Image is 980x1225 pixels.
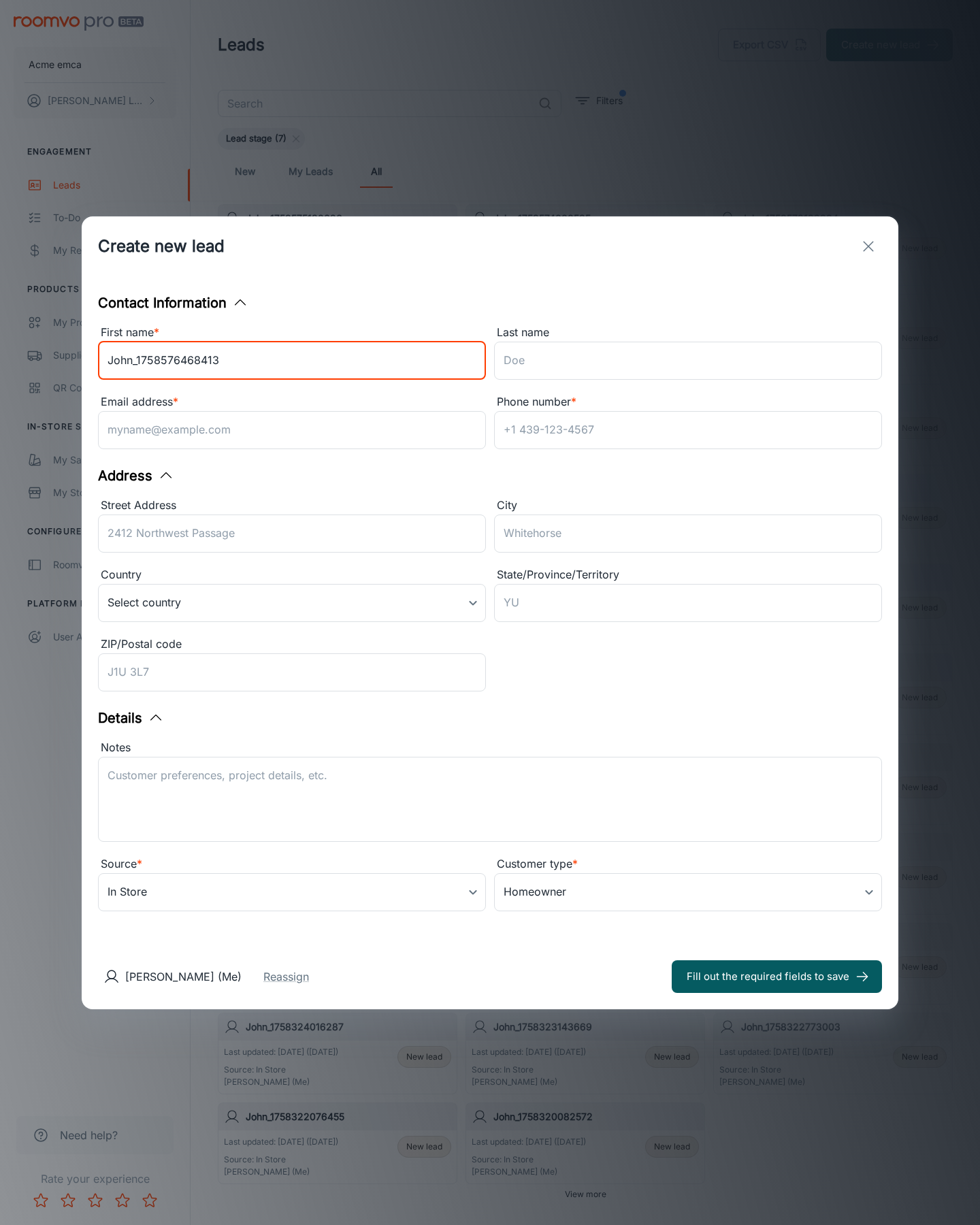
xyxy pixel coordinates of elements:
[98,293,248,313] button: Contact Information
[98,653,486,691] input: J1U 3L7
[494,514,882,553] input: Whitehorse
[494,855,882,873] div: Customer type
[494,342,882,380] input: Doe
[98,324,486,342] div: First name
[98,234,225,259] h1: Create new lead
[494,393,882,411] div: Phone number
[494,497,882,514] div: City
[98,739,882,757] div: Notes
[98,708,164,728] button: Details
[494,324,882,342] div: Last name
[98,584,486,622] div: Select country
[98,465,174,486] button: Address
[125,968,242,985] p: [PERSON_NAME] (Me)
[98,342,486,380] input: John
[494,566,882,584] div: State/Province/Territory
[494,584,882,622] input: YU
[494,873,882,911] div: Homeowner
[98,855,486,873] div: Source
[263,968,309,985] button: Reassign
[98,566,486,584] div: Country
[98,514,486,553] input: 2412 Northwest Passage
[98,497,486,514] div: Street Address
[98,636,486,653] div: ZIP/Postal code
[855,233,882,260] button: exit
[98,873,486,911] div: In Store
[98,393,486,411] div: Email address
[494,411,882,449] input: +1 439-123-4567
[672,960,882,993] button: Fill out the required fields to save
[98,411,486,449] input: myname@example.com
